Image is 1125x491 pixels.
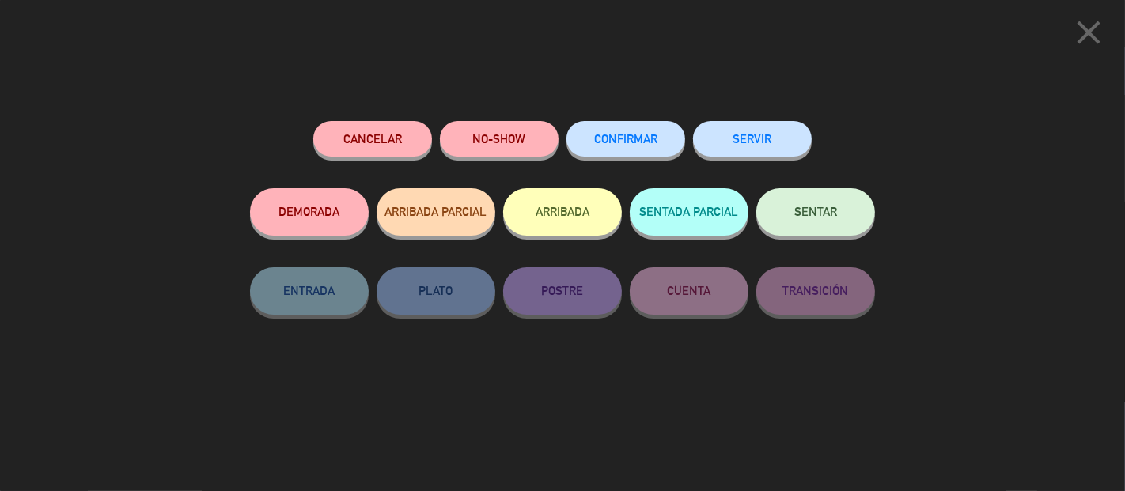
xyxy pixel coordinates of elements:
[594,132,657,145] span: CONFIRMAR
[630,267,748,315] button: CUENTA
[756,267,875,315] button: TRANSICIÓN
[250,188,369,236] button: DEMORADA
[693,121,812,157] button: SERVIR
[377,267,495,315] button: PLATO
[503,188,622,236] button: ARRIBADA
[503,267,622,315] button: POSTRE
[385,205,487,218] span: ARRIBADA PARCIAL
[377,188,495,236] button: ARRIBADA PARCIAL
[630,188,748,236] button: SENTADA PARCIAL
[566,121,685,157] button: CONFIRMAR
[794,205,837,218] span: SENTAR
[1064,12,1113,59] button: close
[313,121,432,157] button: Cancelar
[756,188,875,236] button: SENTAR
[1069,13,1108,52] i: close
[440,121,559,157] button: NO-SHOW
[250,267,369,315] button: ENTRADA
